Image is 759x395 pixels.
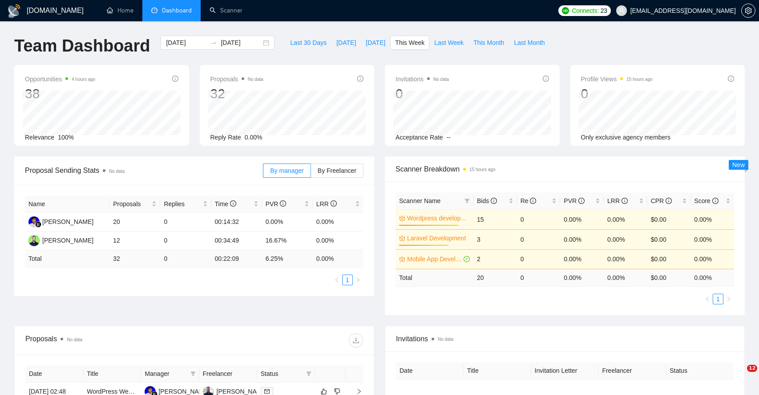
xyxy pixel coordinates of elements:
td: 0.00% [604,209,647,229]
span: Relevance [25,134,54,141]
span: crown [399,215,405,221]
span: swap-right [210,39,217,46]
button: [DATE] [361,36,390,50]
td: 15 [473,209,517,229]
li: 1 [713,294,723,304]
span: dashboard [151,7,157,13]
span: info-circle [728,76,734,82]
td: 00:34:49 [211,231,262,250]
span: By Freelancer [318,167,356,174]
span: 23 [601,6,607,16]
span: filter [304,367,313,380]
span: right [349,388,362,395]
input: Start date [166,38,206,48]
span: info-circle [712,198,719,204]
td: 0.00 % [604,269,647,286]
span: like [321,388,327,395]
span: mail [264,389,270,394]
button: [DATE] [331,36,361,50]
span: info-circle [578,198,585,204]
td: 0.00 % [313,250,363,267]
th: Name [25,196,109,213]
span: Scanner Breakdown [396,164,734,175]
span: Reply Rate [210,134,241,141]
span: CPR [651,197,672,204]
span: Manager [145,369,186,379]
td: 6.25 % [262,250,313,267]
span: Last 30 Days [290,38,327,48]
button: right [353,275,363,285]
button: download [349,333,363,347]
div: 0 [396,85,449,102]
td: Total [25,250,109,267]
span: LRR [607,197,628,204]
th: Replies [160,196,211,213]
div: [PERSON_NAME] [42,235,93,245]
th: Invitation Letter [531,362,599,379]
th: Date [25,365,83,383]
td: 0.00% [313,231,363,250]
td: 0 [160,231,211,250]
td: 0.00% [262,213,313,231]
time: 15 hours ago [626,77,652,82]
span: LRR [316,200,337,207]
div: 38 [25,85,95,102]
span: info-circle [543,76,549,82]
button: Last 30 Days [285,36,331,50]
span: Only exclusive agency members [581,134,671,141]
a: SK[PERSON_NAME] [28,236,93,243]
span: No data [438,337,453,342]
a: searchScanner [210,7,242,14]
td: 0.00 % [690,269,734,286]
td: 0.00% [604,249,647,269]
a: AP[PERSON_NAME] [203,387,268,395]
span: Proposals [113,199,150,209]
th: Manager [141,365,199,383]
button: This Week [390,36,429,50]
span: filter [463,194,472,207]
a: WordPress Web Development Expert Needed for Site Health Improvement [87,388,293,395]
button: Last Month [509,36,549,50]
span: Invitations [396,333,734,344]
span: info-circle [280,200,286,207]
span: Acceptance Rate [396,134,443,141]
td: 0.00% [560,209,604,229]
h1: Team Dashboard [14,36,150,56]
span: right [726,296,731,302]
span: user [618,8,625,14]
a: FR[PERSON_NAME] [145,387,210,395]
a: Laravel Development [407,233,468,243]
time: 4 hours ago [72,77,95,82]
span: Bids [477,197,497,204]
span: Profile Views [581,74,653,84]
span: This Week [395,38,424,48]
span: info-circle [666,198,672,204]
span: Opportunities [25,74,95,84]
th: Proposals [109,196,160,213]
th: Status [666,362,734,379]
span: info-circle [331,200,337,207]
span: filter [306,371,311,376]
span: No data [433,77,449,82]
li: Next Page [723,294,734,304]
span: 0.00% [245,134,262,141]
span: right [355,277,361,283]
td: 20 [109,213,160,231]
span: 100% [58,134,74,141]
span: Scanner Name [399,197,440,204]
span: crown [399,256,405,262]
div: 0 [581,85,653,102]
th: Freelancer [598,362,666,379]
span: Connects: [572,6,598,16]
td: 00:14:32 [211,213,262,231]
span: info-circle [622,198,628,204]
td: 0 [160,213,211,231]
span: By manager [270,167,303,174]
img: logo [7,4,21,18]
span: info-circle [530,198,536,204]
span: info-circle [491,198,497,204]
span: No data [109,169,125,174]
td: 0 [517,229,561,249]
span: crown [399,235,405,241]
span: No data [67,337,82,342]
